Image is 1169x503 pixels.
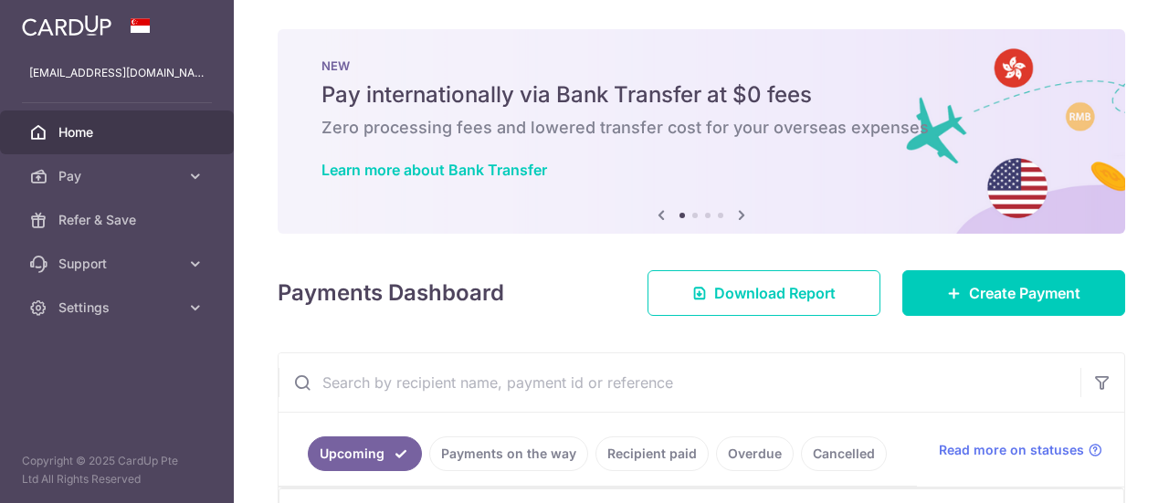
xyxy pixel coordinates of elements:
[595,436,709,471] a: Recipient paid
[321,80,1081,110] h5: Pay internationally via Bank Transfer at $0 fees
[29,64,205,82] p: [EMAIL_ADDRESS][DOMAIN_NAME]
[321,161,547,179] a: Learn more about Bank Transfer
[58,255,179,273] span: Support
[969,282,1080,304] span: Create Payment
[22,15,111,37] img: CardUp
[58,167,179,185] span: Pay
[429,436,588,471] a: Payments on the way
[648,270,880,316] a: Download Report
[58,211,179,229] span: Refer & Save
[939,441,1084,459] span: Read more on statuses
[279,353,1080,412] input: Search by recipient name, payment id or reference
[58,123,179,141] span: Home
[278,29,1125,234] img: Bank transfer banner
[278,277,504,309] h4: Payments Dashboard
[939,441,1102,459] a: Read more on statuses
[308,436,422,471] a: Upcoming
[714,282,836,304] span: Download Report
[801,436,887,471] a: Cancelled
[321,58,1081,73] p: NEW
[716,436,794,471] a: Overdue
[58,299,179,317] span: Settings
[321,117,1081,139] h6: Zero processing fees and lowered transfer cost for your overseas expenses
[902,270,1125,316] a: Create Payment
